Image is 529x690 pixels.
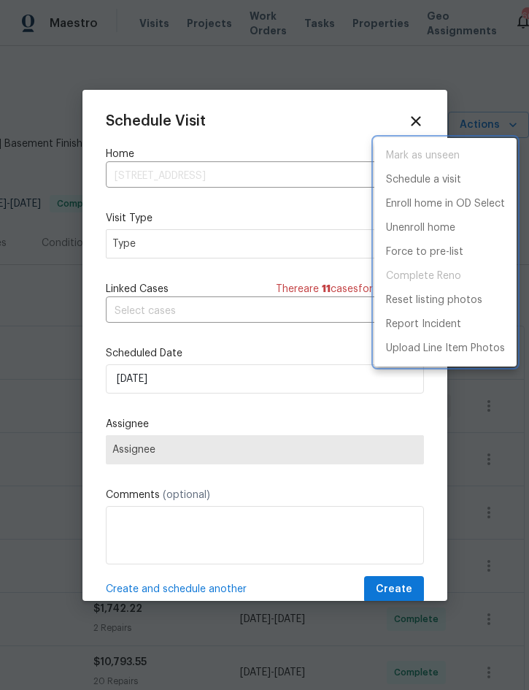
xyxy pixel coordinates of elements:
p: Report Incident [386,317,461,332]
p: Unenroll home [386,221,455,236]
p: Enroll home in OD Select [386,196,505,212]
p: Force to pre-list [386,245,463,260]
span: Project is already completed [374,264,517,288]
p: Upload Line Item Photos [386,341,505,356]
p: Schedule a visit [386,172,461,188]
p: Reset listing photos [386,293,482,308]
